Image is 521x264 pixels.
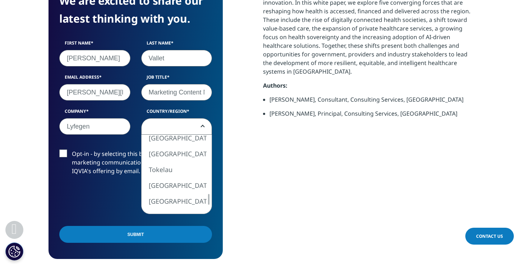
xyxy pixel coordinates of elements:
[142,177,207,193] li: [GEOGRAPHIC_DATA]
[269,95,472,109] li: [PERSON_NAME], Consultant, Consulting Services, [GEOGRAPHIC_DATA]
[141,108,212,118] label: Country/Region
[142,146,207,162] li: [GEOGRAPHIC_DATA]
[263,82,287,89] strong: Authors:
[5,242,23,260] button: Cookie Settings
[465,228,514,245] a: Contact Us
[59,149,212,179] label: Opt-in - by selecting this box, I consent to receiving marketing communications and information a...
[142,209,207,225] li: [GEOGRAPHIC_DATA]
[269,109,472,123] li: [PERSON_NAME], Principal, Consulting Services, [GEOGRAPHIC_DATA]
[59,108,130,118] label: Company
[59,187,169,215] iframe: reCAPTCHA
[142,193,207,209] li: [GEOGRAPHIC_DATA]
[141,74,212,84] label: Job Title
[142,162,207,177] li: Tokelau
[141,40,212,50] label: Last Name
[59,74,130,84] label: Email Address
[476,233,503,239] span: Contact Us
[59,40,130,50] label: First Name
[59,226,212,243] input: Submit
[142,130,207,146] li: [GEOGRAPHIC_DATA]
